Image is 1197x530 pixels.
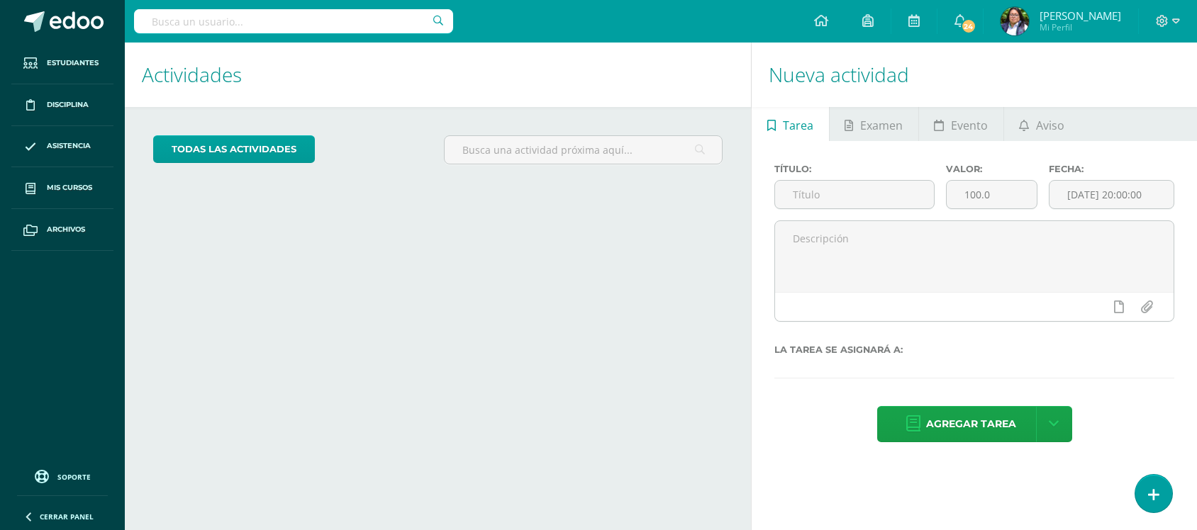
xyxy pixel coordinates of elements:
[40,512,94,521] span: Cerrar panel
[1001,7,1029,35] img: 7ab285121826231a63682abc32cdc9f2.png
[752,107,828,141] a: Tarea
[11,84,113,126] a: Disciplina
[153,135,315,163] a: todas las Actividades
[134,9,453,33] input: Busca un usuario...
[1049,164,1174,174] label: Fecha:
[1050,181,1174,208] input: Fecha de entrega
[926,407,1016,441] span: Agregar tarea
[830,107,918,141] a: Examen
[47,57,99,69] span: Estudiantes
[951,108,988,142] span: Evento
[11,43,113,84] a: Estudiantes
[47,224,85,235] span: Archivos
[774,164,935,174] label: Título:
[783,108,813,142] span: Tarea
[57,472,91,482] span: Soporte
[47,99,89,111] span: Disciplina
[1036,108,1064,142] span: Aviso
[946,164,1037,174] label: Valor:
[11,167,113,209] a: Mis cursos
[11,209,113,251] a: Archivos
[769,43,1180,107] h1: Nueva actividad
[860,108,903,142] span: Examen
[947,181,1037,208] input: Puntos máximos
[47,182,92,193] span: Mis cursos
[1004,107,1080,141] a: Aviso
[47,140,91,152] span: Asistencia
[17,466,108,485] a: Soporte
[774,344,1174,355] label: La tarea se asignará a:
[1040,21,1121,33] span: Mi Perfil
[445,136,723,164] input: Busca una actividad próxima aquí...
[775,181,934,208] input: Título
[11,126,113,168] a: Asistencia
[1040,9,1121,23] span: [PERSON_NAME]
[919,107,1003,141] a: Evento
[960,18,976,34] span: 24
[142,43,734,107] h1: Actividades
